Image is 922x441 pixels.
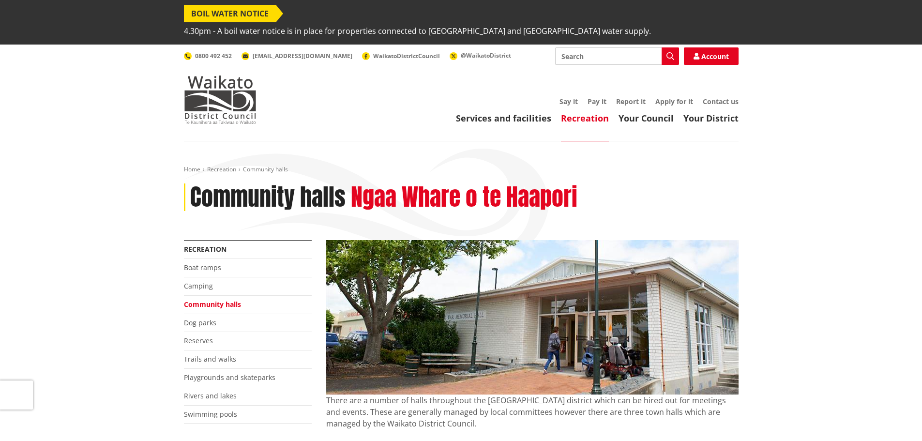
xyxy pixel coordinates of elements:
[184,318,216,327] a: Dog parks
[703,97,739,106] a: Contact us
[184,166,739,174] nav: breadcrumb
[373,52,440,60] span: WaikatoDistrictCouncil
[450,51,511,60] a: @WaikatoDistrict
[684,47,739,65] a: Account
[461,51,511,60] span: @WaikatoDistrict
[242,52,352,60] a: [EMAIL_ADDRESS][DOMAIN_NAME]
[184,165,200,173] a: Home
[362,52,440,60] a: WaikatoDistrictCouncil
[195,52,232,60] span: 0800 492 452
[207,165,236,173] a: Recreation
[588,97,606,106] a: Pay it
[561,112,609,124] a: Recreation
[243,165,288,173] span: Community halls
[190,183,346,212] h1: Community halls
[184,336,213,345] a: Reserves
[456,112,551,124] a: Services and facilities
[184,281,213,290] a: Camping
[184,22,651,40] span: 4.30pm - A boil water notice is in place for properties connected to [GEOGRAPHIC_DATA] and [GEOGR...
[184,244,227,254] a: Recreation
[326,395,739,429] p: There are a number of halls throughout the [GEOGRAPHIC_DATA] district which can be hired out for ...
[616,97,646,106] a: Report it
[253,52,352,60] span: [EMAIL_ADDRESS][DOMAIN_NAME]
[655,97,693,106] a: Apply for it
[326,240,739,395] img: Ngaruawahia Memorial Hall
[184,300,241,309] a: Community halls
[619,112,674,124] a: Your Council
[184,52,232,60] a: 0800 492 452
[555,47,679,65] input: Search input
[351,183,577,212] h2: Ngaa Whare o te Haapori
[184,373,275,382] a: Playgrounds and skateparks
[184,354,236,364] a: Trails and walks
[184,263,221,272] a: Boat ramps
[184,76,257,124] img: Waikato District Council - Te Kaunihera aa Takiwaa o Waikato
[559,97,578,106] a: Say it
[184,5,276,22] span: BOIL WATER NOTICE
[683,112,739,124] a: Your District
[184,410,237,419] a: Swimming pools
[184,391,237,400] a: Rivers and lakes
